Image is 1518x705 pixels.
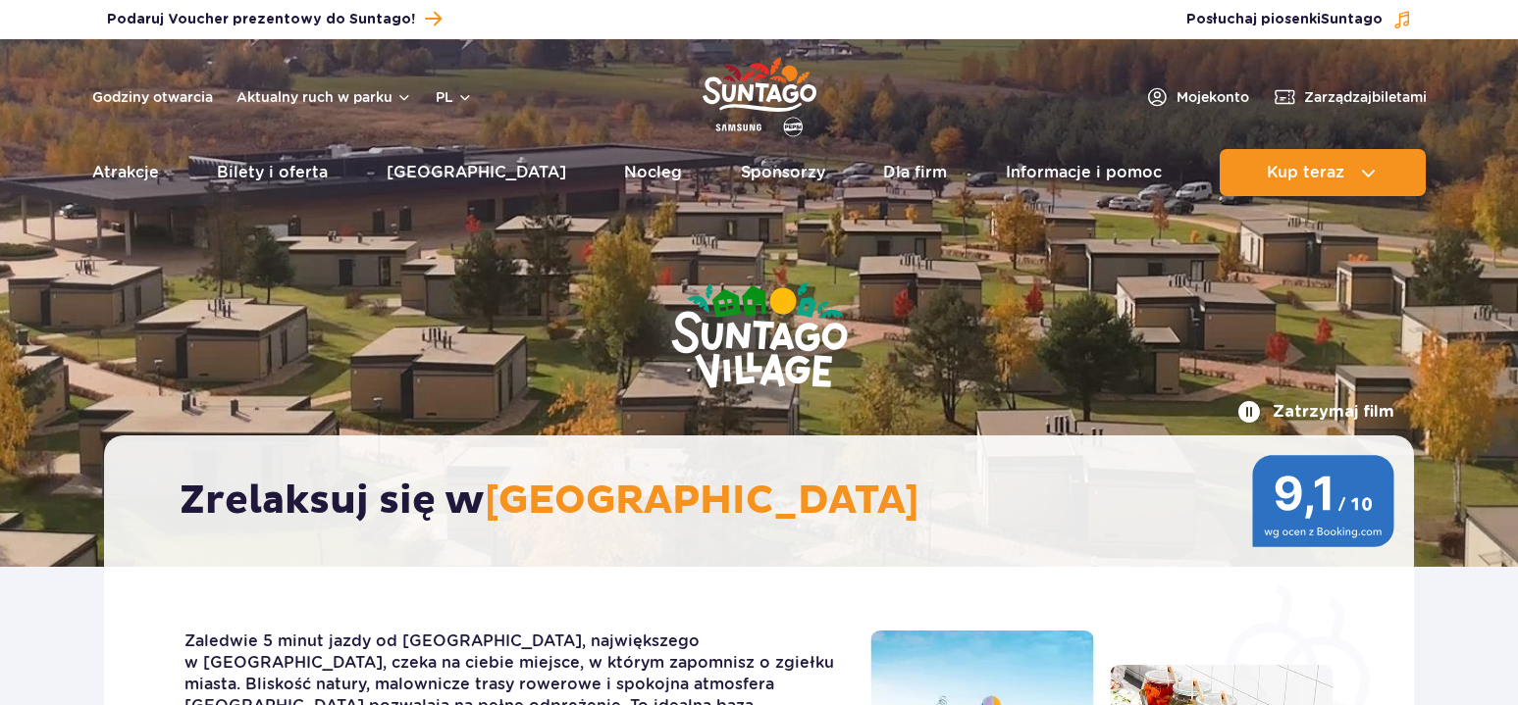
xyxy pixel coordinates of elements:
a: Atrakcje [92,149,159,196]
a: [GEOGRAPHIC_DATA] [387,149,566,196]
a: Sponsorzy [741,149,825,196]
a: Godziny otwarcia [92,87,213,107]
a: Podaruj Voucher prezentowy do Suntago! [107,6,442,32]
a: Bilety i oferta [217,149,328,196]
a: Informacje i pomoc [1006,149,1162,196]
a: Dla firm [883,149,947,196]
span: Kup teraz [1267,164,1344,181]
span: [GEOGRAPHIC_DATA] [485,477,919,526]
img: 9,1/10 wg ocen z Booking.com [1252,455,1394,547]
button: Kup teraz [1220,149,1426,196]
img: Suntago Village [593,206,926,469]
button: Posłuchaj piosenkiSuntago [1186,10,1412,29]
h2: Zrelaksuj się w [180,477,1358,526]
span: Posłuchaj piosenki [1186,10,1383,29]
span: Suntago [1321,13,1383,26]
a: Nocleg [624,149,682,196]
button: pl [436,87,473,107]
button: Aktualny ruch w parku [236,89,412,105]
span: Podaruj Voucher prezentowy do Suntago! [107,10,415,29]
button: Zatrzymaj film [1237,400,1394,424]
span: Zarządzaj biletami [1304,87,1427,107]
a: Mojekonto [1145,85,1249,109]
span: Moje konto [1177,87,1249,107]
a: Park of Poland [703,49,816,139]
a: Zarządzajbiletami [1273,85,1427,109]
